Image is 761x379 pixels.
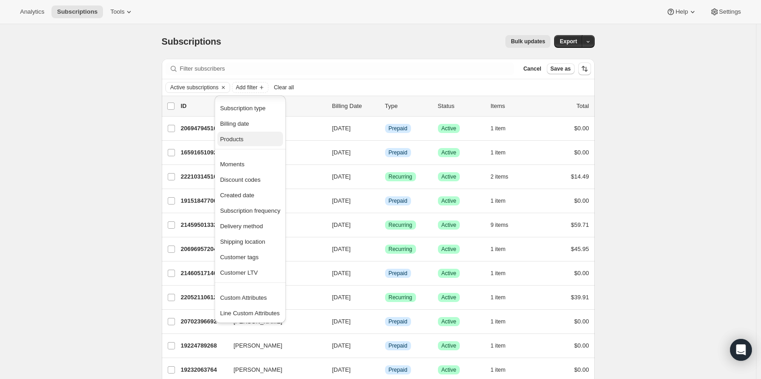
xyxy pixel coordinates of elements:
[576,102,589,111] p: Total
[332,246,351,252] span: [DATE]
[491,270,506,277] span: 1 item
[181,243,589,256] div: 20696957204[PERSON_NAME][DATE]SuccessRecurringSuccessActive1 item$45.95
[574,197,589,204] span: $0.00
[181,291,589,304] div: 22052110612[PERSON_NAME][DATE]SuccessRecurringSuccessActive1 item$39.91
[389,125,407,132] span: Prepaid
[234,341,283,350] span: [PERSON_NAME]
[181,341,226,350] p: 19224789268
[332,221,351,228] span: [DATE]
[574,149,589,156] span: $0.00
[332,125,351,132] span: [DATE]
[332,270,351,277] span: [DATE]
[442,270,457,277] span: Active
[234,365,283,374] span: [PERSON_NAME]
[220,105,266,112] span: Subscription type
[220,192,254,199] span: Created date
[220,207,280,214] span: Subscription frequency
[181,365,226,374] p: 19232063764
[571,246,589,252] span: $45.95
[166,82,219,92] button: Active subscriptions
[511,38,545,45] span: Bulk updates
[442,197,457,205] span: Active
[332,342,351,349] span: [DATE]
[181,172,226,181] p: 22210314516
[181,102,226,111] p: ID
[389,221,412,229] span: Recurring
[491,122,516,135] button: 1 item
[491,221,509,229] span: 9 items
[181,364,589,376] div: 19232063764[PERSON_NAME][DATE]InfoPrepaidSuccessActive1 item$0.00
[220,294,267,301] span: Custom Attributes
[523,65,541,72] span: Cancel
[519,63,545,74] button: Cancel
[491,318,506,325] span: 1 item
[442,221,457,229] span: Active
[162,36,221,46] span: Subscriptions
[442,246,457,253] span: Active
[491,364,516,376] button: 1 item
[180,62,514,75] input: Filter subscribers
[491,291,516,304] button: 1 item
[228,363,319,377] button: [PERSON_NAME]
[332,173,351,180] span: [DATE]
[389,246,412,253] span: Recurring
[675,8,688,15] span: Help
[219,82,228,92] button: Clear
[232,82,268,93] button: Add filter
[236,84,257,91] span: Add filter
[574,342,589,349] span: $0.00
[181,148,226,157] p: 16591651092
[442,125,457,132] span: Active
[57,8,98,15] span: Subscriptions
[571,221,589,228] span: $59.71
[181,102,589,111] div: IDCustomerBilling DateTypeStatusItemsTotal
[181,122,589,135] div: 20694794516[PERSON_NAME][DATE]InfoPrepaidSuccessActive1 item$0.00
[389,342,407,349] span: Prepaid
[20,8,44,15] span: Analytics
[385,102,431,111] div: Type
[661,5,702,18] button: Help
[389,197,407,205] span: Prepaid
[442,342,457,349] span: Active
[389,149,407,156] span: Prepaid
[730,339,752,361] div: Open Intercom Messenger
[181,195,589,207] div: 19151847700[PERSON_NAME][DATE]InfoPrepaidSuccessActive1 item$0.00
[220,176,261,183] span: Discount codes
[181,219,589,231] div: 21459501332[PERSON_NAME][DATE]SuccessRecurringSuccessActive9 items$59.71
[442,173,457,180] span: Active
[220,254,259,261] span: Customer tags
[332,366,351,373] span: [DATE]
[491,195,516,207] button: 1 item
[574,366,589,373] span: $0.00
[15,5,50,18] button: Analytics
[332,294,351,301] span: [DATE]
[491,197,506,205] span: 1 item
[442,318,457,325] span: Active
[491,246,506,253] span: 1 item
[578,62,591,75] button: Sort the results
[389,270,407,277] span: Prepaid
[220,310,280,317] span: Line Custom Attributes
[270,82,298,93] button: Clear all
[181,315,589,328] div: 20702396692[PERSON_NAME][DATE]InfoPrepaidSuccessActive1 item$0.00
[491,315,516,328] button: 1 item
[181,196,226,205] p: 19151847700
[181,339,589,352] div: 19224789268[PERSON_NAME][DATE]InfoPrepaidSuccessActive1 item$0.00
[389,366,407,374] span: Prepaid
[274,84,294,91] span: Clear all
[491,294,506,301] span: 1 item
[574,125,589,132] span: $0.00
[491,146,516,159] button: 1 item
[389,318,407,325] span: Prepaid
[550,65,571,72] span: Save as
[181,220,226,230] p: 21459501332
[571,294,589,301] span: $39.91
[442,366,457,374] span: Active
[110,8,124,15] span: Tools
[442,294,457,301] span: Active
[505,35,550,48] button: Bulk updates
[332,318,351,325] span: [DATE]
[491,267,516,280] button: 1 item
[181,267,589,280] div: 21460517140[PERSON_NAME][DATE]InfoPrepaidSuccessActive1 item$0.00
[491,173,509,180] span: 2 items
